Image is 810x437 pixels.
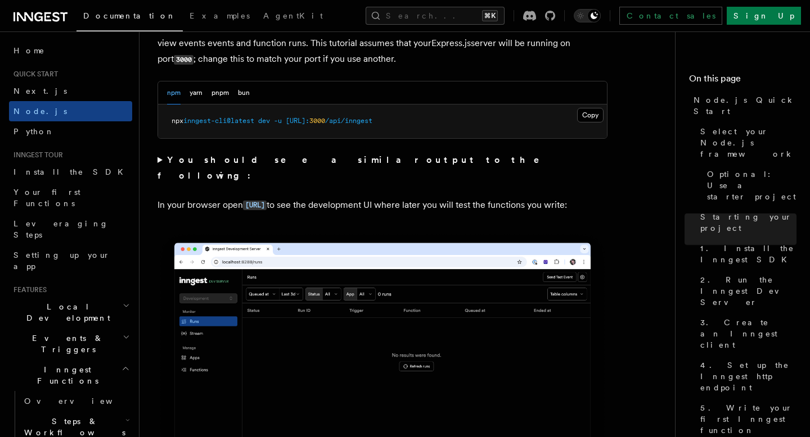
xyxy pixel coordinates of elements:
[83,11,176,20] span: Documentation
[9,121,132,142] a: Python
[707,169,796,202] span: Optional: Use a starter project
[24,397,140,406] span: Overview
[9,297,132,328] button: Local Development
[157,152,607,184] summary: You should see a similar output to the following:
[157,197,607,213] p: In your browser open to see the development UI where later you will test the functions you write:
[274,117,282,125] span: -u
[9,151,63,160] span: Inngest tour
[9,364,121,386] span: Inngest Functions
[286,117,309,125] span: [URL]:
[157,154,555,181] strong: You should see a similar output to the following:
[9,245,132,276] a: Setting up your app
[183,3,256,30] a: Examples
[13,45,45,56] span: Home
[13,219,109,239] span: Leveraging Steps
[9,81,132,101] a: Next.js
[9,328,132,359] button: Events & Triggers
[619,7,722,25] a: Contact sales
[482,10,498,21] kbd: ⌘K
[258,117,270,125] span: dev
[700,211,796,234] span: Starting your project
[325,117,372,125] span: /api/inngest
[696,355,796,398] a: 4. Set up the Inngest http endpoint
[700,317,796,350] span: 3. Create an Inngest client
[700,274,796,308] span: 2. Run the Inngest Dev Server
[309,117,325,125] span: 3000
[13,127,55,136] span: Python
[13,107,67,116] span: Node.js
[700,402,796,436] span: 5. Write your first Inngest function
[256,3,330,30] a: AgentKit
[696,270,796,312] a: 2. Run the Inngest Dev Server
[190,11,250,20] span: Examples
[9,359,132,391] button: Inngest Functions
[157,20,607,67] p: Next, start the , which is a fast, in-memory version of Inngest where you can quickly send and vi...
[9,70,58,79] span: Quick start
[190,81,202,104] button: yarn
[172,117,183,125] span: npx
[211,81,229,104] button: pnpm
[694,94,796,117] span: Node.js Quick Start
[696,238,796,270] a: 1. Install the Inngest SDK
[577,108,604,122] button: Copy
[13,167,130,176] span: Install the SDK
[9,182,132,213] a: Your first Functions
[703,164,796,207] a: Optional: Use a starter project
[13,87,67,95] span: Next.js
[9,213,132,245] a: Leveraging Steps
[9,40,132,61] a: Home
[700,359,796,393] span: 4. Set up the Inngest http endpoint
[696,121,796,164] a: Select your Node.js framework
[9,101,132,121] a: Node.js
[700,126,796,160] span: Select your Node.js framework
[696,207,796,238] a: Starting your project
[689,72,796,90] h4: On this page
[174,55,193,65] code: 3000
[696,312,796,355] a: 3. Create an Inngest client
[574,9,601,22] button: Toggle dark mode
[9,301,123,324] span: Local Development
[13,251,110,271] span: Setting up your app
[263,11,323,20] span: AgentKit
[76,3,183,31] a: Documentation
[243,199,267,210] a: [URL]
[700,243,796,265] span: 1. Install the Inngest SDK
[243,201,267,210] code: [URL]
[9,162,132,182] a: Install the SDK
[183,117,254,125] span: inngest-cli@latest
[689,90,796,121] a: Node.js Quick Start
[20,391,132,411] a: Overview
[238,81,250,104] button: bun
[167,81,181,104] button: npm
[727,7,801,25] a: Sign Up
[9,333,123,355] span: Events & Triggers
[9,285,47,294] span: Features
[13,188,80,208] span: Your first Functions
[366,7,505,25] button: Search...⌘K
